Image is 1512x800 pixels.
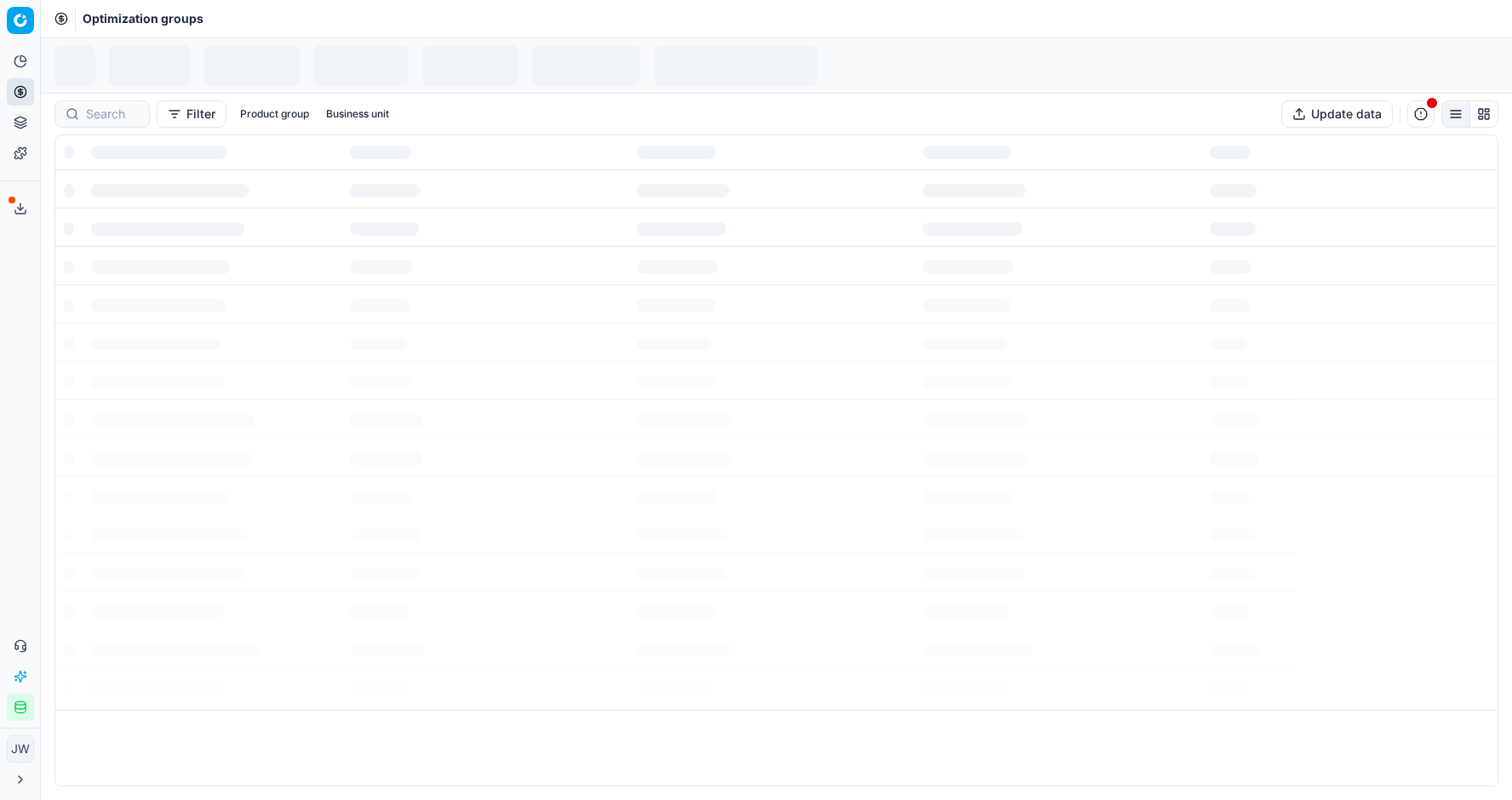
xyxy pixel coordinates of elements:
button: Product group [233,104,316,124]
span: JW [8,736,33,762]
nav: breadcrumb [83,10,203,27]
button: Filter [157,100,226,128]
span: Optimization groups [83,10,203,27]
button: Update data [1281,100,1393,128]
input: Search [86,106,139,123]
button: JW [7,735,34,763]
button: Business unit [319,104,396,124]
